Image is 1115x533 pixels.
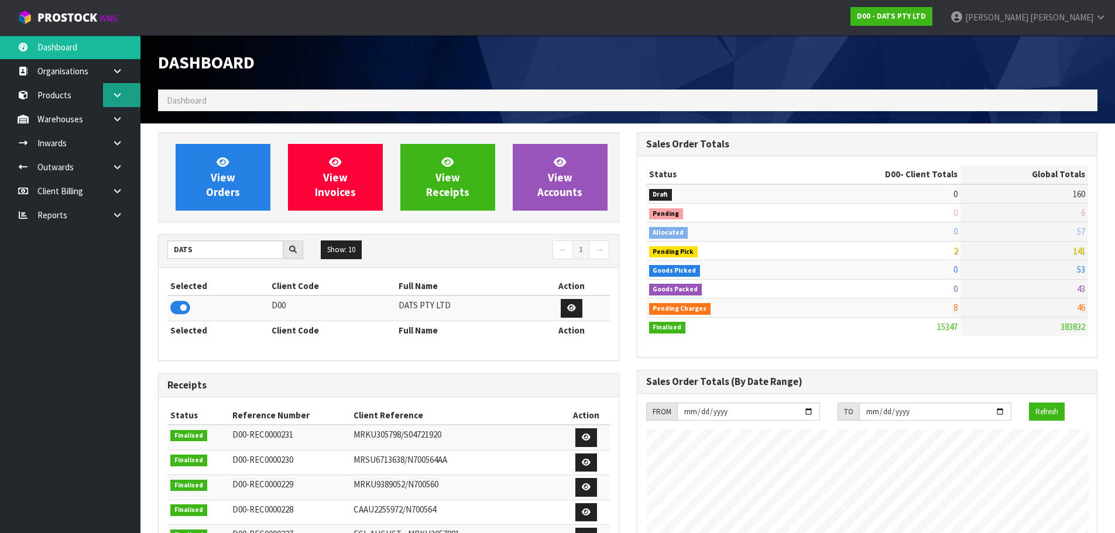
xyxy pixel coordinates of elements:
[1077,283,1085,294] span: 43
[315,155,356,199] span: View Invoices
[953,264,958,275] span: 0
[953,245,958,256] span: 2
[426,155,469,199] span: View Receipts
[953,226,958,237] span: 0
[533,277,610,295] th: Action
[354,454,447,465] span: MRSU6713638/N700564AA
[572,240,589,259] a: 1
[158,51,255,73] span: Dashboard
[1029,403,1065,421] button: Refresh
[1077,264,1085,275] span: 53
[1073,245,1085,256] span: 141
[937,321,958,332] span: 15347
[553,240,573,259] a: ←
[589,240,609,259] a: →
[646,403,677,421] div: FROM
[269,277,395,295] th: Client Code
[396,321,533,339] th: Full Name
[354,504,436,515] span: CAAU2255972/N700564
[206,155,240,199] span: View Orders
[646,376,1089,387] h3: Sales Order Totals (By Date Range)
[167,277,269,295] th: Selected
[269,295,395,321] td: D00
[953,283,958,294] span: 0
[351,406,563,425] th: Client Reference
[167,380,610,391] h3: Receipts
[533,321,610,339] th: Action
[1073,188,1085,200] span: 160
[649,284,702,295] span: Goods Packed
[232,479,293,490] span: D00-REC0000229
[170,504,207,516] span: Finalised
[354,479,438,490] span: MRKU9389052/N700560
[649,246,698,258] span: Pending Pick
[176,144,270,211] a: ViewOrders
[18,10,32,25] img: cube-alt.png
[857,11,926,21] strong: D00 - DATS PTY LTD
[953,302,958,313] span: 8
[1030,12,1093,23] span: [PERSON_NAME]
[1077,226,1085,237] span: 57
[229,406,351,425] th: Reference Number
[562,406,609,425] th: Action
[646,139,1089,150] h3: Sales Order Totals
[953,188,958,200] span: 0
[649,208,684,220] span: Pending
[885,169,900,180] span: D00
[167,406,229,425] th: Status
[321,240,362,259] button: Show: 10
[649,303,711,315] span: Pending Charges
[838,403,859,421] div: TO
[1081,207,1085,218] span: 6
[965,12,1028,23] span: [PERSON_NAME]
[396,277,533,295] th: Full Name
[232,454,293,465] span: D00-REC0000230
[649,265,701,277] span: Goods Picked
[170,455,207,466] span: Finalised
[400,144,495,211] a: ViewReceipts
[953,207,958,218] span: 0
[100,13,118,24] small: WMS
[397,240,610,261] nav: Page navigation
[232,429,293,440] span: D00-REC0000231
[537,155,582,199] span: View Accounts
[960,165,1088,184] th: Global Totals
[170,430,207,442] span: Finalised
[167,95,207,106] span: Dashboard
[850,7,932,26] a: D00 - DATS PTY LTD
[269,321,395,339] th: Client Code
[649,189,673,201] span: Draft
[646,165,792,184] th: Status
[37,10,97,25] span: ProStock
[170,480,207,491] span: Finalised
[513,144,608,211] a: ViewAccounts
[354,429,441,440] span: MRKU305798/S04721920
[649,322,686,333] span: Finalised
[396,295,533,321] td: DATS PTY LTD
[167,240,283,259] input: Search clients
[232,504,293,515] span: D00-REC0000228
[1061,321,1085,332] span: 383832
[791,165,960,184] th: - Client Totals
[649,227,688,239] span: Allocated
[167,321,269,339] th: Selected
[288,144,383,211] a: ViewInvoices
[1077,302,1085,313] span: 46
